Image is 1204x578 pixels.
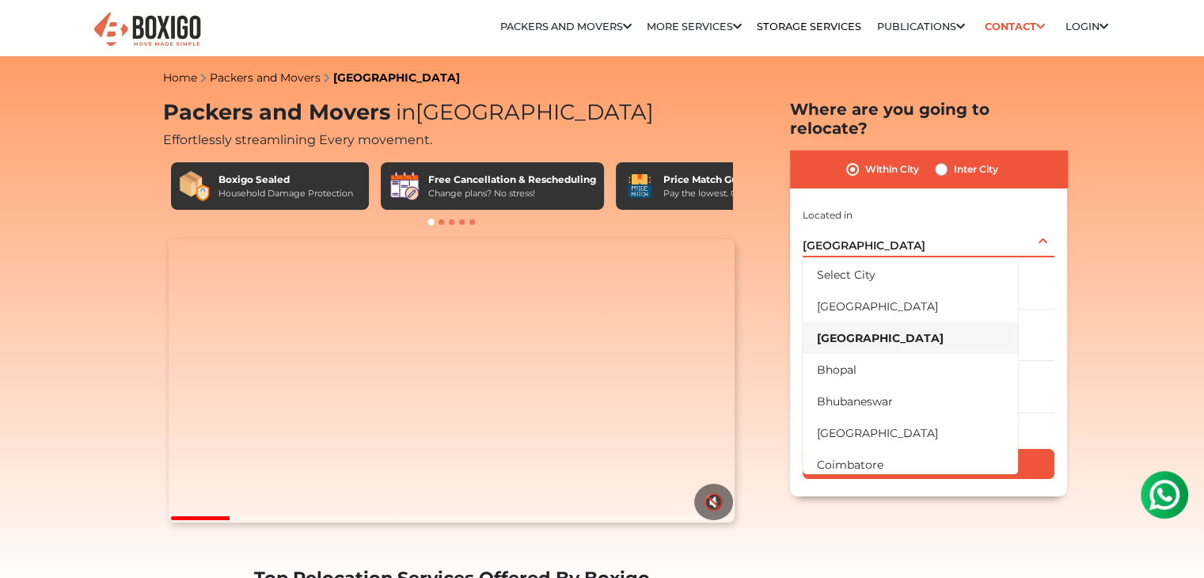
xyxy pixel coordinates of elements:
a: Storage Services [757,21,861,32]
img: Free Cancellation & Rescheduling [389,170,420,202]
li: Coimbatore [803,449,1018,481]
div: Free Cancellation & Rescheduling [428,173,596,187]
span: Effortlessly streamlining Every movement. [163,132,432,147]
a: Home [163,70,197,85]
div: Boxigo Sealed [218,173,353,187]
img: Boxigo [92,10,203,49]
h2: Where are you going to relocate? [790,100,1067,138]
h1: Packers and Movers [163,100,741,126]
a: Contact [980,14,1050,39]
a: Login [1065,21,1108,32]
span: [GEOGRAPHIC_DATA] [390,99,654,125]
div: Household Damage Protection [218,187,353,200]
button: 🔇 [694,484,733,520]
label: Located in [803,208,853,222]
a: Packers and Movers [210,70,321,85]
video: Your browser does not support the video tag. [169,239,735,523]
a: Packers and Movers [500,21,632,32]
a: More services [647,21,742,32]
li: [GEOGRAPHIC_DATA] [803,322,1018,354]
div: Change plans? No stress! [428,187,596,200]
span: [GEOGRAPHIC_DATA] [803,238,925,253]
label: Within City [865,160,919,179]
li: [GEOGRAPHIC_DATA] [803,291,1018,322]
a: [GEOGRAPHIC_DATA] [333,70,460,85]
div: Price Match Guarantee [663,173,784,187]
li: Select City [803,259,1018,291]
li: Bhopal [803,354,1018,386]
label: Inter City [954,160,998,179]
a: Publications [877,21,965,32]
span: in [396,99,416,125]
li: [GEOGRAPHIC_DATA] [803,417,1018,449]
img: whatsapp-icon.svg [16,16,47,48]
div: Pay the lowest. Guaranteed! [663,187,784,200]
img: Boxigo Sealed [179,170,211,202]
li: Bhubaneswar [803,386,1018,417]
img: Price Match Guarantee [624,170,655,202]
